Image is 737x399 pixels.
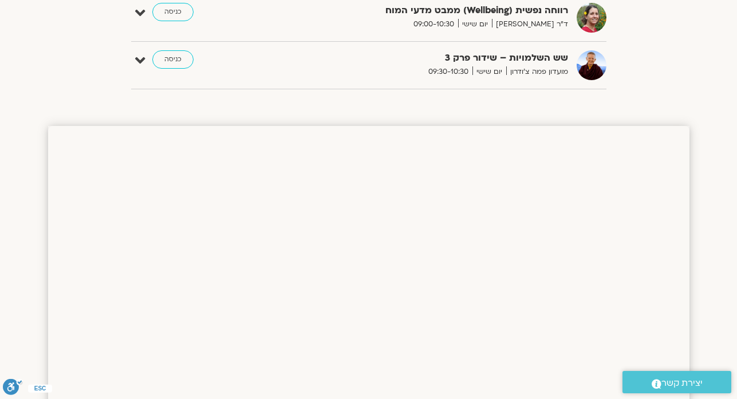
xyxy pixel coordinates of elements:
[506,66,568,78] span: מועדון פמה צ'ודרון
[472,66,506,78] span: יום שישי
[622,371,731,393] a: יצירת קשר
[492,18,568,30] span: ד"ר [PERSON_NAME]
[458,18,492,30] span: יום שישי
[661,376,703,391] span: יצירת קשר
[152,50,194,69] a: כניסה
[152,3,194,21] a: כניסה
[424,66,472,78] span: 09:30-10:30
[287,3,568,18] strong: רווחה נפשית (Wellbeing) ממבט מדעי המוח
[409,18,458,30] span: 09:00-10:30
[287,50,568,66] strong: שש השלמויות – שידור פרק 3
